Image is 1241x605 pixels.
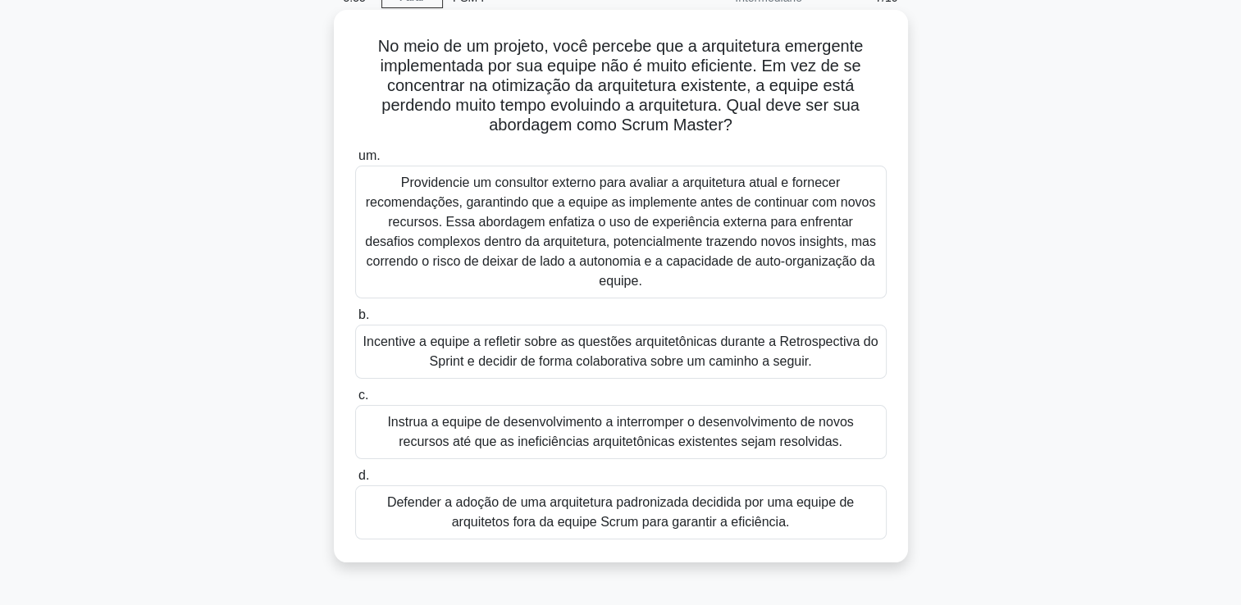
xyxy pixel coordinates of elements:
span: d. [358,468,369,482]
span: b. [358,307,369,321]
div: Providencie um consultor externo para avaliar a arquitetura atual e fornecer recomendações, garan... [355,166,887,298]
span: c. [358,388,368,402]
div: Incentive a equipe a refletir sobre as questões arquitetônicas durante a Retrospectiva do Sprint ... [355,325,887,379]
div: Instrua a equipe de desenvolvimento a interromper o desenvolvimento de novos recursos até que as ... [355,405,887,459]
span: um. [358,148,381,162]
font: No meio de um projeto, você percebe que a arquitetura emergente implementada por sua equipe não é... [378,37,863,134]
div: Defender a adoção de uma arquitetura padronizada decidida por uma equipe de arquitetos fora da eq... [355,485,887,539]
